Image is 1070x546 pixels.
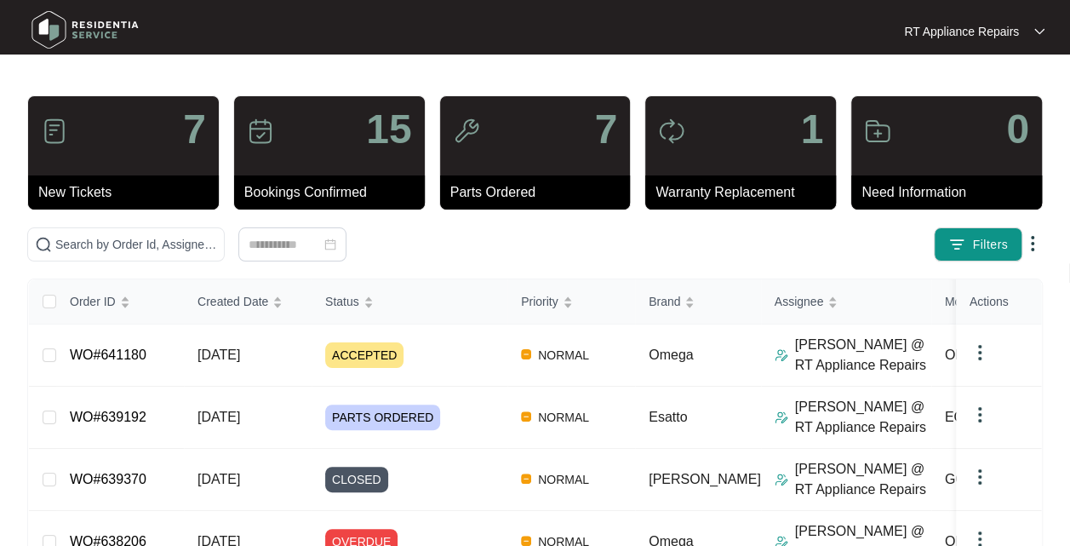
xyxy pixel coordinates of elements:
[26,4,145,55] img: residentia service logo
[649,292,680,311] span: Brand
[70,472,146,486] a: WO#639370
[197,472,240,486] span: [DATE]
[761,279,931,325] th: Assignee
[244,182,425,203] p: Bookings Confirmed
[366,109,411,150] p: 15
[41,118,68,145] img: icon
[453,118,480,145] img: icon
[521,536,531,546] img: Vercel Logo
[325,342,403,368] span: ACCEPTED
[864,118,891,145] img: icon
[1034,27,1044,36] img: dropdown arrow
[635,279,761,325] th: Brand
[649,410,687,424] span: Esatto
[1006,109,1029,150] p: 0
[70,292,116,311] span: Order ID
[312,279,507,325] th: Status
[649,472,761,486] span: [PERSON_NAME]
[795,459,931,500] p: [PERSON_NAME] @ RT Appliance Repairs
[956,279,1041,325] th: Actions
[521,474,531,484] img: Vercel Logo
[934,227,1022,262] button: filter iconFilters
[775,473,788,486] img: Assigner Icon
[197,410,240,424] span: [DATE]
[775,292,824,311] span: Assignee
[450,182,631,203] p: Parts Ordered
[507,279,635,325] th: Priority
[970,467,990,487] img: dropdown arrow
[184,279,312,325] th: Created Date
[531,469,596,490] span: NORMAL
[945,292,977,311] span: Model
[775,411,788,424] img: Assigner Icon
[904,23,1019,40] p: RT Appliance Repairs
[197,348,240,362] span: [DATE]
[972,236,1008,254] span: Filters
[197,292,268,311] span: Created Date
[521,292,558,311] span: Priority
[531,345,596,365] span: NORMAL
[531,407,596,428] span: NORMAL
[970,405,990,425] img: dropdown arrow
[325,467,388,492] span: CLOSED
[35,236,52,253] img: search-icon
[56,279,184,325] th: Order ID
[325,292,359,311] span: Status
[795,397,931,438] p: [PERSON_NAME] @ RT Appliance Repairs
[38,182,219,203] p: New Tickets
[1022,233,1043,254] img: dropdown arrow
[800,109,823,150] p: 1
[521,349,531,359] img: Vercel Logo
[649,348,693,362] span: Omega
[970,342,990,363] img: dropdown arrow
[247,118,274,145] img: icon
[325,405,440,430] span: PARTS ORDERED
[183,109,206,150] p: 7
[795,335,931,376] p: [PERSON_NAME] @ RT Appliance Repairs
[70,348,146,362] a: WO#641180
[861,182,1042,203] p: Need Information
[55,235,217,254] input: Search by Order Id, Assignee Name, Customer Name, Brand and Model
[595,109,618,150] p: 7
[655,182,836,203] p: Warranty Replacement
[521,411,531,422] img: Vercel Logo
[775,348,788,362] img: Assigner Icon
[948,236,965,253] img: filter icon
[70,410,146,424] a: WO#639192
[658,118,685,145] img: icon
